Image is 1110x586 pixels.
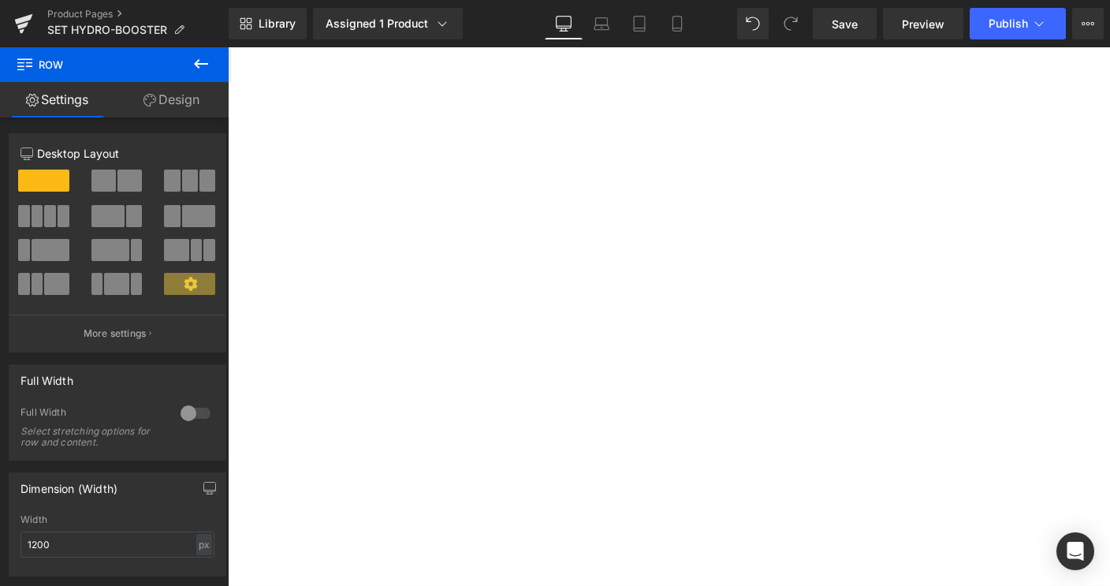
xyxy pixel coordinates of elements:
[84,327,147,341] p: More settings
[583,8,620,39] a: Laptop
[989,17,1028,30] span: Publish
[20,145,214,162] p: Desktop Layout
[16,47,173,82] span: Row
[20,514,214,525] div: Width
[20,473,117,495] div: Dimension (Width)
[1072,8,1104,39] button: More
[902,16,944,32] span: Preview
[737,8,769,39] button: Undo
[545,8,583,39] a: Desktop
[259,17,296,31] span: Library
[9,315,225,352] button: More settings
[47,8,229,21] a: Product Pages
[883,8,963,39] a: Preview
[326,16,450,32] div: Assigned 1 Product
[20,426,162,448] div: Select stretching options for row and content.
[832,16,858,32] span: Save
[775,8,806,39] button: Redo
[970,8,1066,39] button: Publish
[229,8,307,39] a: New Library
[20,365,73,387] div: Full Width
[20,406,165,423] div: Full Width
[1056,532,1094,570] div: Open Intercom Messenger
[47,24,167,36] span: SET HYDRO-BOOSTER
[620,8,658,39] a: Tablet
[658,8,696,39] a: Mobile
[20,532,214,558] input: auto
[196,534,212,555] div: px
[114,82,229,118] a: Design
